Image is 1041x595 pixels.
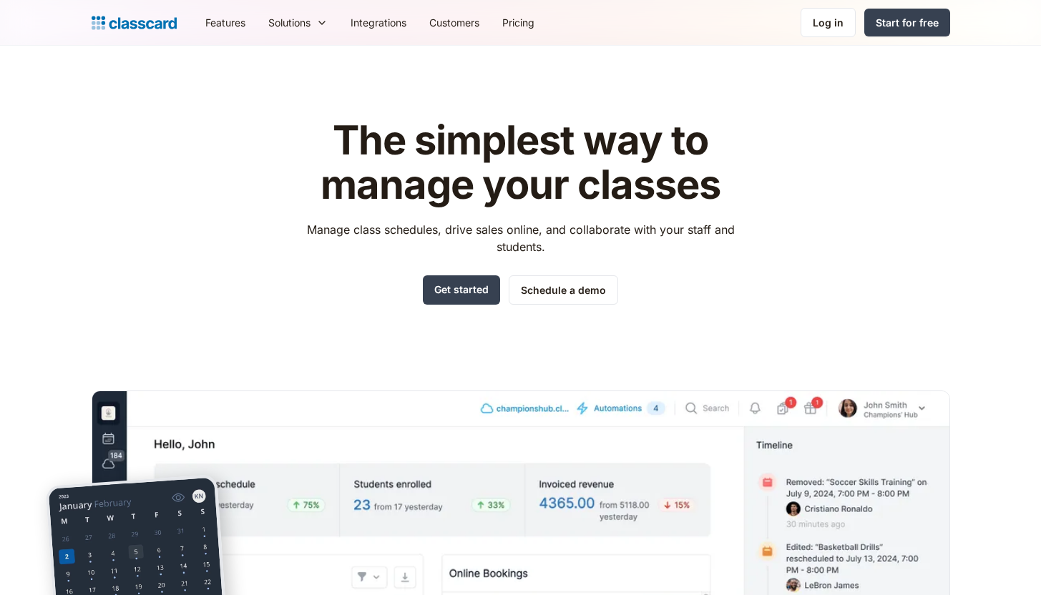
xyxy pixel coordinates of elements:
div: Solutions [268,15,311,30]
a: Schedule a demo [509,275,618,305]
h1: The simplest way to manage your classes [293,119,748,207]
p: Manage class schedules, drive sales online, and collaborate with your staff and students. [293,221,748,255]
a: Integrations [339,6,418,39]
a: Logo [92,13,177,33]
a: Features [194,6,257,39]
a: Pricing [491,6,546,39]
a: Start for free [864,9,950,36]
a: Log in [801,8,856,37]
a: Customers [418,6,491,39]
div: Start for free [876,15,939,30]
div: Log in [813,15,844,30]
a: Get started [423,275,500,305]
